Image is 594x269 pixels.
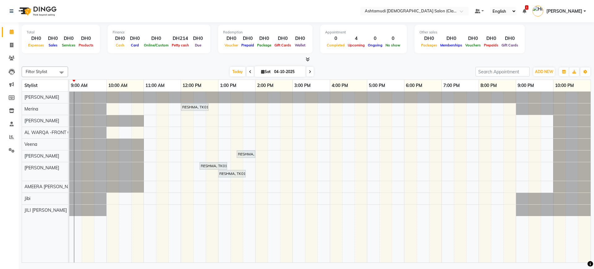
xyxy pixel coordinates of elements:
span: Cash [114,43,126,47]
span: Services [60,43,77,47]
span: Petty cash [170,43,191,47]
a: 3:00 PM [293,81,312,90]
div: 0 [366,35,384,42]
div: DH214 [170,35,191,42]
div: Redemption [223,30,308,35]
span: Prepaids [482,43,500,47]
span: [PERSON_NAME] [24,153,59,159]
div: Appointment [325,30,402,35]
div: DH0 [439,35,464,42]
a: 2:00 PM [256,81,275,90]
a: 1 [523,8,526,14]
span: AMEERA [PERSON_NAME] [24,184,78,189]
div: Total [27,30,95,35]
span: Packages [420,43,439,47]
span: No show [384,43,402,47]
div: DH0 [500,35,520,42]
span: Memberships [439,43,464,47]
div: Finance [113,30,205,35]
div: RESHMA, TK01, 12:30 PM-01:15 PM, Classic Manicure [200,163,226,169]
a: 10:00 PM [553,81,575,90]
span: Package [256,43,273,47]
button: ADD NEW [533,67,555,76]
span: [PERSON_NAME] [24,165,59,171]
a: 4:00 PM [330,81,350,90]
div: 4 [346,35,366,42]
span: Filter Stylist [26,69,47,74]
div: RESHMA, TK01, 01:30 PM-02:00 PM, Full Legs Waxing [237,151,255,157]
span: Today [230,67,245,76]
div: RESHMA, TK01, 12:00 PM-12:45 PM, Fruit Facial [182,104,208,110]
div: DH0 [273,35,293,42]
div: RESHMA, TK01, 01:00 PM-01:45 PM, Classic Pedicure [219,171,245,176]
span: Merina [24,106,38,112]
a: 6:00 PM [404,81,424,90]
span: [PERSON_NAME] [24,94,59,100]
div: DH0 [482,35,500,42]
span: Sales [47,43,59,47]
span: Jibi [24,196,30,201]
div: DH0 [293,35,308,42]
input: 2025-10-04 [272,67,303,76]
span: [PERSON_NAME] [546,8,582,15]
span: 1 [525,5,528,10]
a: 10:00 AM [107,81,129,90]
span: [PERSON_NAME] [24,118,59,124]
div: DH0 [142,35,170,42]
span: AL WARQA -FRONT OFFICE [24,130,83,135]
span: Stylist [24,83,37,88]
div: DH0 [256,35,273,42]
span: JILI [PERSON_NAME] [24,207,67,213]
span: Card [129,43,140,47]
span: Wallet [293,43,307,47]
a: 11:00 AM [144,81,166,90]
a: 9:00 PM [516,81,536,90]
div: DH0 [60,35,77,42]
span: Online/Custom [142,43,170,47]
span: Sat [260,69,272,74]
div: DH0 [420,35,439,42]
div: 0 [325,35,346,42]
input: Search Appointment [476,67,530,76]
span: Expenses [27,43,45,47]
span: Gift Cards [500,43,520,47]
div: DH0 [240,35,256,42]
span: ADD NEW [535,69,553,74]
span: Upcoming [346,43,366,47]
span: Veena [24,141,37,147]
div: DH0 [77,35,95,42]
a: 1:00 PM [218,81,238,90]
a: 12:00 PM [181,81,203,90]
span: Completed [325,43,346,47]
span: Vouchers [464,43,482,47]
div: 0 [384,35,402,42]
img: logo [16,2,58,20]
div: DH0 [27,35,45,42]
div: DH0 [191,35,205,42]
div: DH0 [127,35,142,42]
div: DH0 [223,35,240,42]
a: 7:00 PM [442,81,461,90]
a: 8:00 PM [479,81,498,90]
span: Prepaid [240,43,256,47]
div: DH0 [113,35,127,42]
span: Products [77,43,95,47]
a: 5:00 PM [367,81,387,90]
div: Other sales [420,30,520,35]
span: Ongoing [366,43,384,47]
a: 9:00 AM [69,81,89,90]
span: Voucher [223,43,240,47]
div: DH0 [464,35,482,42]
span: Gift Cards [273,43,293,47]
img: Himanshu Akania [532,6,543,16]
span: Due [193,43,203,47]
div: DH0 [45,35,60,42]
